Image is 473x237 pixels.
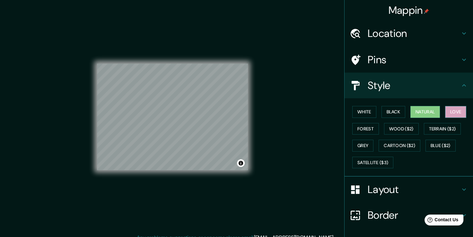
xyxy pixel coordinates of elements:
div: Border [345,202,473,228]
div: Style [345,73,473,98]
canvas: Map [97,64,248,170]
div: Pins [345,47,473,73]
button: Wood ($2) [384,123,419,135]
img: pin-icon.png [424,9,429,14]
button: White [352,106,376,118]
h4: Layout [368,183,460,196]
button: Satellite ($3) [352,157,393,169]
button: Natural [410,106,440,118]
div: Location [345,21,473,46]
h4: Pins [368,53,460,66]
iframe: Help widget launcher [416,212,466,230]
button: Toggle attribution [237,159,245,167]
h4: Location [368,27,460,40]
button: Love [445,106,466,118]
button: Black [381,106,406,118]
button: Terrain ($2) [424,123,461,135]
h4: Mappin [389,4,429,17]
button: Cartoon ($2) [379,140,420,152]
button: Blue ($2) [425,140,456,152]
div: Layout [345,177,473,202]
h4: Style [368,79,460,92]
button: Grey [352,140,373,152]
h4: Border [368,209,460,222]
button: Forest [352,123,379,135]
